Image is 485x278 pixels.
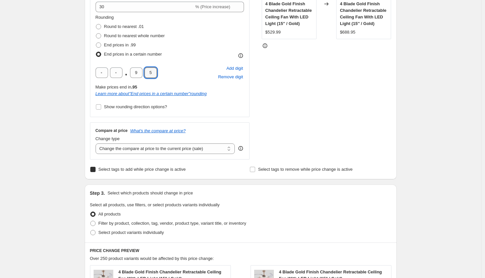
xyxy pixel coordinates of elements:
[104,104,167,109] span: Show rounding direction options?
[104,33,165,38] span: Round to nearest whole number
[107,190,193,196] p: Select which products should change in price
[225,64,244,73] button: Add placeholder
[96,67,108,78] input: ﹡
[99,221,246,226] span: Filter by product, collection, tag, vendor, product type, variant title, or inventory
[90,248,391,253] h6: PRICE CHANGE PREVIEW
[96,91,207,96] i: Learn more about " End prices in a certain number " rounding
[96,15,114,20] span: Rounding
[226,65,243,72] span: Add digit
[258,167,353,172] span: Select tags to remove while price change is active
[96,91,207,96] a: Learn more about"End prices in a certain number"rounding
[195,4,230,9] span: % (Price increase)
[217,73,244,81] button: Remove placeholder
[237,145,244,152] div: help
[104,52,162,57] span: End prices in a certain number
[265,29,281,36] div: $529.99
[90,256,214,261] span: Over 250 product variants would be affected by this price change:
[130,67,143,78] input: ﹡
[218,74,243,80] span: Remove digit
[340,29,355,36] div: $688.95
[99,230,164,235] span: Select product variants individually
[340,1,386,26] span: 4 Blade Gold Finish Chandelier Retractable Ceiling Fan With LED Light (15'' / Gold)
[96,136,120,141] span: Change type
[131,85,137,89] b: .95
[99,167,186,172] span: Select tags to add while price change is active
[104,24,144,29] span: Round to nearest .01
[265,1,312,26] span: 4 Blade Gold Finish Chandelier Retractable Ceiling Fan With LED Light (15'' / Gold)
[96,85,137,89] span: Make prices end in
[90,202,220,207] span: Select all products, use filters, or select products variants individually
[124,67,128,78] span: .
[130,128,186,133] button: What's the compare at price?
[104,42,136,47] span: End prices in .99
[110,67,122,78] input: ﹡
[144,67,157,78] input: ﹡
[96,128,128,133] h3: Compare at price
[90,190,105,196] h2: Step 3.
[96,2,194,12] input: -15
[99,212,121,216] span: All products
